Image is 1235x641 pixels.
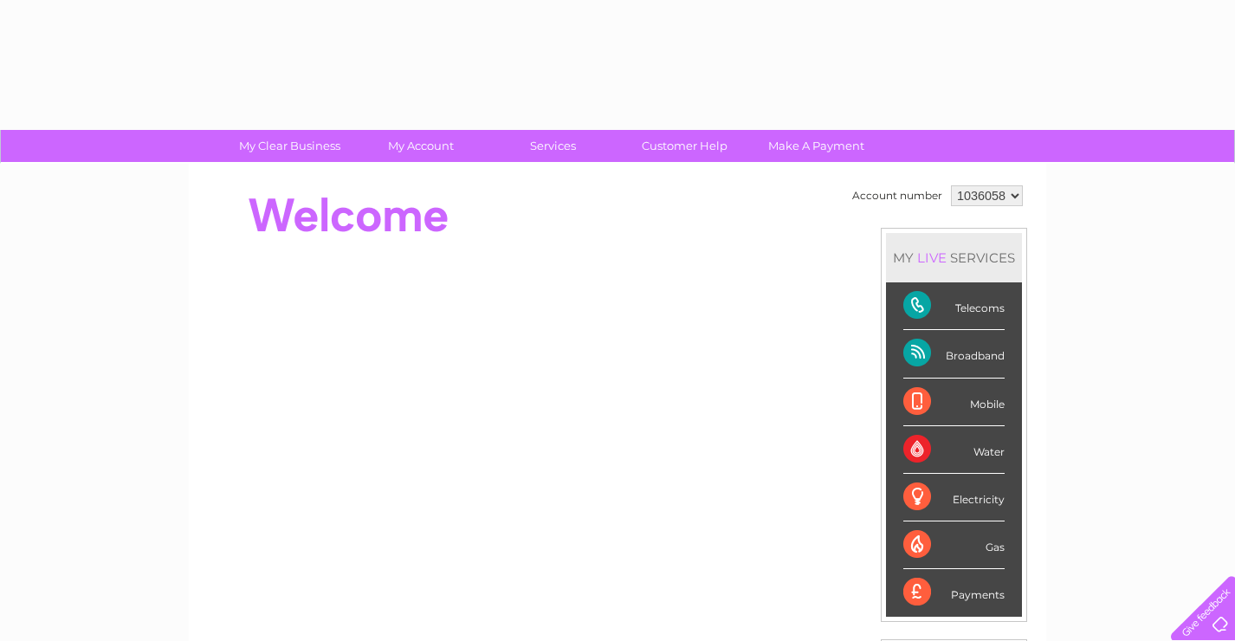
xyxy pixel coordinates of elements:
[886,233,1022,282] div: MY SERVICES
[903,282,1005,330] div: Telecoms
[903,379,1005,426] div: Mobile
[914,249,950,266] div: LIVE
[482,130,624,162] a: Services
[903,569,1005,616] div: Payments
[903,521,1005,569] div: Gas
[903,426,1005,474] div: Water
[848,181,947,210] td: Account number
[745,130,888,162] a: Make A Payment
[903,474,1005,521] div: Electricity
[613,130,756,162] a: Customer Help
[350,130,493,162] a: My Account
[218,130,361,162] a: My Clear Business
[903,330,1005,378] div: Broadband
